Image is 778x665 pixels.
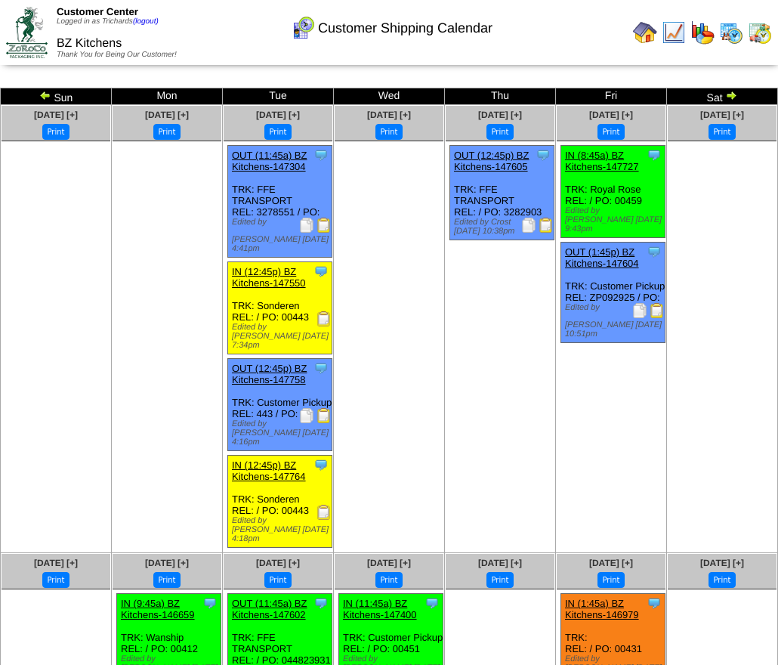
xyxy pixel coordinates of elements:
[565,246,639,269] a: OUT (1:45p) BZ Kitchens-147604
[232,150,307,172] a: OUT (11:45a) BZ Kitchens-147304
[662,20,686,45] img: line_graph.gif
[318,20,492,36] span: Customer Shipping Calendar
[667,88,778,105] td: Sat
[42,124,69,140] button: Print
[228,262,332,354] div: TRK: Sonderen REL: / PO: 00443
[256,110,300,120] a: [DATE] [+]
[316,218,332,233] img: Bill of Lading
[223,88,334,105] td: Tue
[313,264,329,279] img: Tooltip
[291,16,315,40] img: calendarcustomer.gif
[232,266,306,289] a: IN (12:45p) BZ Kitchens-147550
[536,147,551,162] img: Tooltip
[1,88,112,105] td: Sun
[121,598,195,620] a: IN (9:45a) BZ Kitchens-146659
[133,17,159,26] a: (logout)
[565,150,639,172] a: IN (8:45a) BZ Kitchens-147727
[454,150,529,172] a: OUT (12:45p) BZ Kitchens-147605
[539,218,554,233] img: Bill of Lading
[334,88,445,105] td: Wed
[313,147,329,162] img: Tooltip
[145,110,189,120] a: [DATE] [+]
[589,558,633,568] a: [DATE] [+]
[633,20,657,45] img: home.gif
[478,558,522,568] a: [DATE] [+]
[232,323,332,350] div: Edited by [PERSON_NAME] [DATE] 7:34pm
[42,572,69,588] button: Print
[561,243,665,343] div: TRK: Customer Pickup REL: ZP092925 / PO:
[316,311,332,326] img: Receiving Document
[597,572,624,588] button: Print
[375,572,402,588] button: Print
[57,51,177,59] span: Thank You for Being Our Customer!
[700,558,744,568] a: [DATE] [+]
[313,595,329,611] img: Tooltip
[232,598,307,620] a: OUT (11:45a) BZ Kitchens-147602
[34,558,78,568] a: [DATE] [+]
[232,218,332,253] div: Edited by [PERSON_NAME] [DATE] 4:41pm
[632,303,647,318] img: Packing Slip
[450,146,554,240] div: TRK: FFE TRANSPORT REL: / PO: 3282903
[228,456,332,548] div: TRK: Sonderen REL: / PO: 00443
[232,419,332,447] div: Edited by [PERSON_NAME] [DATE] 4:16pm
[647,244,662,259] img: Tooltip
[650,303,665,318] img: Bill of Lading
[700,110,744,120] a: [DATE] [+]
[316,505,332,520] img: Receiving Document
[264,124,291,140] button: Print
[561,146,665,238] div: TRK: Royal Rose REL: / PO: 00459
[313,457,329,472] img: Tooltip
[228,359,332,451] div: TRK: Customer Pickup REL: 443 / PO:
[565,303,665,339] div: Edited by [PERSON_NAME] [DATE] 10:51pm
[597,124,624,140] button: Print
[748,20,772,45] img: calendarinout.gif
[232,459,306,482] a: IN (12:45p) BZ Kitchens-147764
[34,110,78,120] a: [DATE] [+]
[299,408,314,423] img: Packing Slip
[232,363,307,385] a: OUT (12:45p) BZ Kitchens-147758
[39,89,51,101] img: arrowleft.gif
[256,558,300,568] span: [DATE] [+]
[367,110,411,120] a: [DATE] [+]
[228,146,332,258] div: TRK: FFE TRANSPORT REL: 3278551 / PO:
[478,110,522,120] a: [DATE] [+]
[343,598,417,620] a: IN (11:45a) BZ Kitchens-147400
[145,558,189,568] a: [DATE] [+]
[57,6,138,17] span: Customer Center
[556,88,667,105] td: Fri
[6,7,48,57] img: ZoRoCo_Logo(Green%26Foil)%20jpg.webp
[375,124,402,140] button: Print
[565,206,665,234] div: Edited by [PERSON_NAME] [DATE] 9:43pm
[486,124,513,140] button: Print
[153,572,180,588] button: Print
[725,89,737,101] img: arrowright.gif
[313,360,329,376] img: Tooltip
[367,558,411,568] span: [DATE] [+]
[153,124,180,140] button: Print
[709,572,735,588] button: Print
[647,595,662,611] img: Tooltip
[486,572,513,588] button: Print
[232,516,332,543] div: Edited by [PERSON_NAME] [DATE] 4:18pm
[719,20,743,45] img: calendarprod.gif
[454,218,554,236] div: Edited by Crost [DATE] 10:38pm
[445,88,556,105] td: Thu
[264,572,291,588] button: Print
[709,124,735,140] button: Print
[316,408,332,423] img: Bill of Lading
[299,218,314,233] img: Packing Slip
[589,110,633,120] a: [DATE] [+]
[565,598,639,620] a: IN (1:45a) BZ Kitchens-146979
